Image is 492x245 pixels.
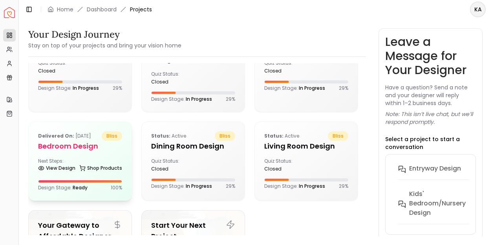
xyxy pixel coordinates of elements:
[38,163,75,174] a: View Design
[57,5,73,13] a: Home
[48,5,152,13] nav: breadcrumb
[151,158,190,172] div: Quiz Status:
[28,42,181,49] small: Stay on top of your projects and bring your vision home
[38,60,77,74] div: Quiz Status:
[186,96,212,102] span: In Progress
[264,183,325,189] p: Design Stage:
[130,5,152,13] span: Projects
[151,220,235,242] h5: Start Your Next Project
[151,183,212,189] p: Design Stage:
[385,35,476,77] h3: Leave a Message for Your Designer
[328,131,348,141] span: bliss
[385,83,476,107] p: Have a question? Send a note and your designer will reply within 1–2 business days.
[264,166,303,172] div: closed
[111,185,122,191] p: 100 %
[264,132,283,139] b: Status:
[264,85,325,91] p: Design Stage:
[385,110,476,126] p: Note: This isn’t live chat, but we’ll respond promptly.
[151,79,190,85] div: closed
[87,5,117,13] a: Dashboard
[4,7,15,18] img: Spacejoy Logo
[38,131,91,141] p: [DATE]
[73,184,88,191] span: Ready
[151,71,190,85] div: Quiz Status:
[264,158,303,172] div: Quiz Status:
[339,183,348,189] p: 29 %
[264,68,303,74] div: closed
[28,28,181,41] h3: Your Design Journey
[151,132,170,139] b: Status:
[409,164,461,173] h6: entryway design
[38,132,74,139] b: Delivered on:
[38,158,122,174] div: Next Steps:
[151,96,212,102] p: Design Stage:
[186,183,212,189] span: In Progress
[470,2,486,17] button: KA
[264,131,299,141] p: active
[392,161,485,186] button: entryway design
[215,131,235,141] span: bliss
[299,85,325,91] span: In Progress
[102,131,122,141] span: bliss
[264,141,348,152] h5: Living Room design
[151,141,235,152] h5: Dining Room design
[339,85,348,91] p: 29 %
[73,85,99,91] span: In Progress
[38,85,99,91] p: Design Stage:
[226,183,235,189] p: 29 %
[113,85,122,91] p: 29 %
[151,131,186,141] p: active
[79,163,122,174] a: Shop Products
[409,189,466,218] h6: Kids' Bedroom/Nursery design
[38,141,122,152] h5: Bedroom design
[392,186,485,230] button: Kids' Bedroom/Nursery design
[264,60,303,74] div: Quiz Status:
[38,185,88,191] p: Design Stage:
[385,135,476,151] p: Select a project to start a conversation
[151,166,190,172] div: closed
[4,7,15,18] a: Spacejoy
[38,68,77,74] div: closed
[299,183,325,189] span: In Progress
[226,96,235,102] p: 29 %
[471,2,485,16] span: KA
